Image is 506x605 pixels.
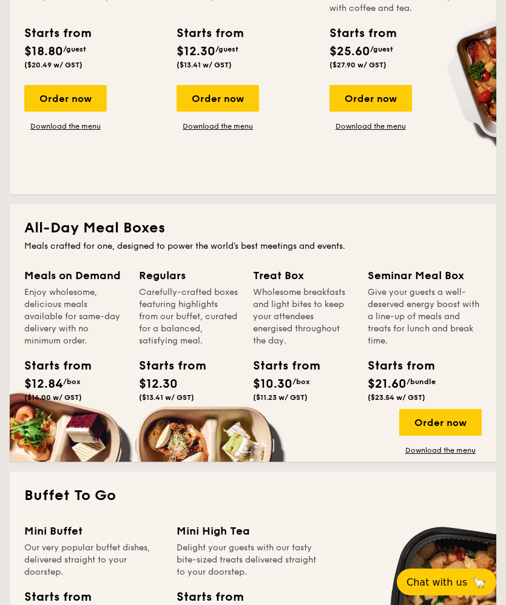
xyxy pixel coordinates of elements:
div: Wholesome breakfasts and light bites to keep your attendees energised throughout the day. [253,286,353,347]
span: /box [63,377,81,386]
div: Enjoy wholesome, delicious meals available for same-day delivery with no minimum order. [24,286,124,347]
div: Our very popular buffet dishes, delivered straight to your doorstep. [24,542,162,578]
h2: Buffet To Go [24,486,482,505]
span: $12.30 [177,44,215,59]
span: /guest [63,45,86,53]
span: ($20.49 w/ GST) [24,61,83,69]
div: Meals crafted for one, designed to power the world's best meetings and events. [24,240,482,252]
span: $12.84 [24,377,63,391]
div: Regulars [139,267,239,284]
span: 🦙 [472,575,487,589]
span: ($13.41 w/ GST) [139,393,194,402]
a: Download the menu [177,121,259,131]
div: Give your guests a well-deserved energy boost with a line-up of meals and treats for lunch and br... [368,286,482,347]
a: Download the menu [329,121,412,131]
a: Download the menu [24,121,107,131]
span: ($23.54 w/ GST) [368,393,425,402]
span: Chat with us [406,576,467,588]
span: /bundle [406,377,436,386]
h2: All-Day Meal Boxes [24,218,482,238]
div: Starts from [368,357,420,375]
span: $12.30 [139,377,178,391]
div: Seminar Meal Box [368,267,482,284]
div: Starts from [24,24,89,42]
div: Meals on Demand [24,267,124,284]
div: Mini High Tea [177,522,319,539]
div: Carefully-crafted boxes featuring highlights from our buffet, curated for a balanced, satisfying ... [139,286,239,347]
div: Starts from [253,357,298,375]
div: Order now [399,409,482,436]
div: Order now [329,85,412,112]
div: Order now [24,85,107,112]
span: ($14.00 w/ GST) [24,393,82,402]
span: /guest [215,45,238,53]
div: Delight your guests with our tasty bite-sized treats delivered straight to your doorstep. [177,542,319,578]
span: ($13.41 w/ GST) [177,61,232,69]
span: /guest [370,45,393,53]
span: $10.30 [253,377,292,391]
span: $25.60 [329,44,370,59]
span: ($11.23 w/ GST) [253,393,308,402]
div: Treat Box [253,267,353,284]
span: ($27.90 w/ GST) [329,61,386,69]
div: Order now [177,85,259,112]
span: $21.60 [368,377,406,391]
div: Starts from [177,24,241,42]
div: Starts from [139,357,184,375]
span: /box [292,377,310,386]
div: Mini Buffet [24,522,162,539]
div: Starts from [329,24,396,42]
span: $18.80 [24,44,63,59]
a: Download the menu [399,445,482,455]
div: Starts from [24,357,69,375]
button: Chat with us🦙 [397,569,496,595]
